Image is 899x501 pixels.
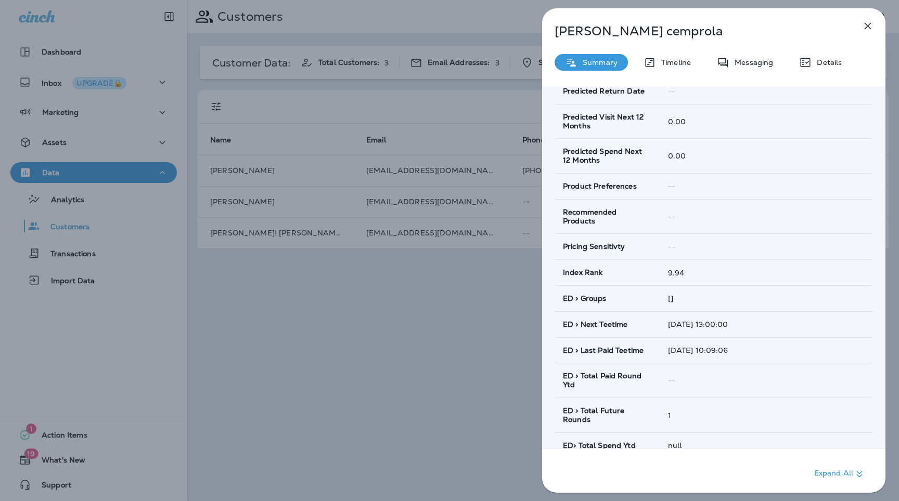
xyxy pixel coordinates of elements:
[563,182,637,191] span: Product Preferences
[555,24,839,38] p: [PERSON_NAME] cemprola
[563,320,627,329] span: ED > Next Teetime
[668,86,675,96] span: --
[668,242,675,252] span: --
[668,181,675,191] span: --
[668,212,675,221] span: --
[668,346,728,355] span: [DATE] 10:09:06
[814,468,866,480] p: Expand All
[668,294,673,303] span: []
[563,372,651,389] span: ED > Total Paid Round Ytd
[668,151,686,161] span: 0.00
[563,406,651,424] span: ED > Total Future Rounds
[656,58,691,67] p: Timeline
[668,320,728,329] span: [DATE] 13:00:00
[563,147,651,165] span: Predicted Spend Next 12 Months
[577,58,618,67] p: Summary
[668,117,686,126] span: 0.00
[668,411,671,420] span: 1
[563,242,625,251] span: Pricing Sensitivty
[563,441,636,450] span: ED> Total Spend Ytd
[668,268,685,278] span: 9.94
[668,376,675,385] span: --
[668,441,682,450] span: null
[812,58,842,67] p: Details
[563,294,607,303] span: ED > Groups
[563,113,651,130] span: Predicted Visit Next 12 Months
[563,87,645,96] span: Predicted Return Date
[563,346,644,355] span: ED > Last Paid Teetime
[563,208,651,226] span: Recommended Products
[810,465,870,483] button: Expand All
[563,268,602,277] span: Index Rank
[729,58,773,67] p: Messaging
